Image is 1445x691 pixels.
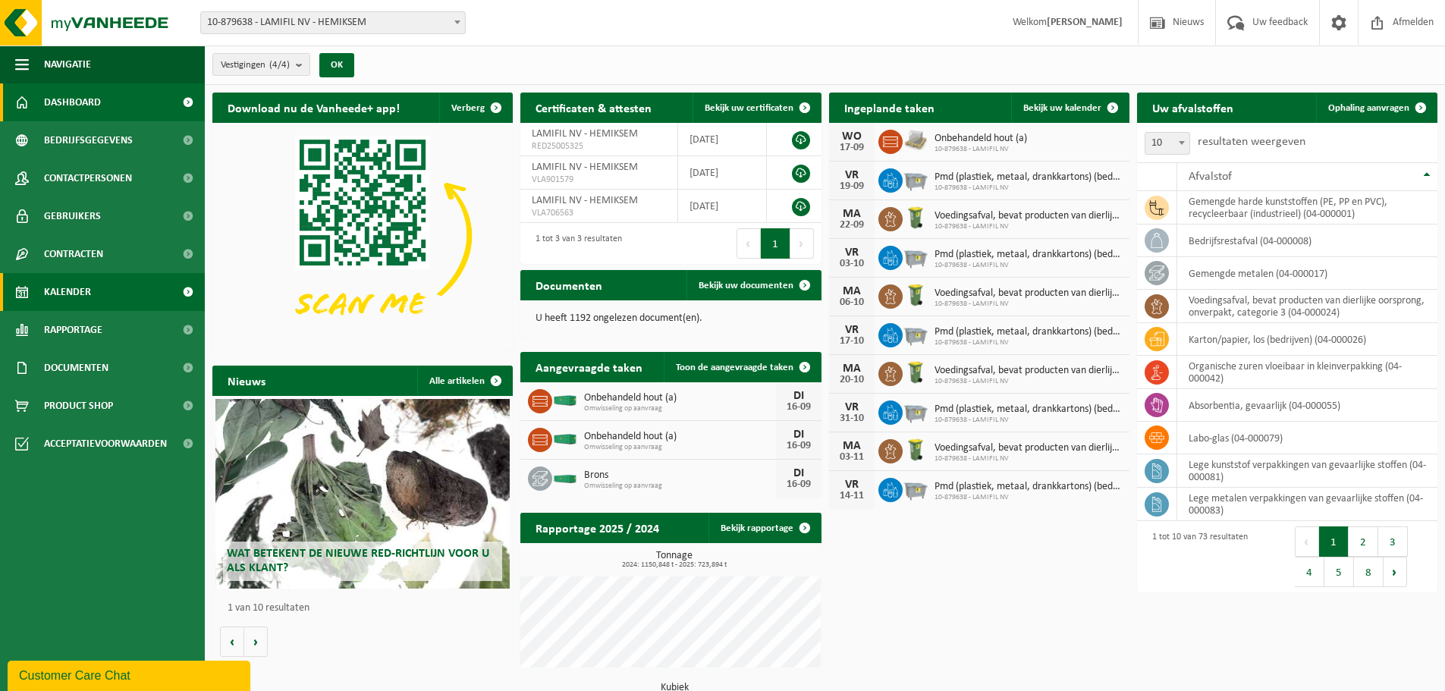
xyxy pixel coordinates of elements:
[536,313,806,324] p: U heeft 1192 ongelezen document(en).
[784,390,814,402] div: DI
[837,130,867,143] div: WO
[532,128,638,140] span: LAMIFIL NV - HEMIKSEM
[532,207,665,219] span: VLA706563
[44,121,133,159] span: Bedrijfsgegevens
[790,228,814,259] button: Next
[44,387,113,425] span: Product Shop
[699,281,793,291] span: Bekijk uw documenten
[935,261,1122,270] span: 10-879638 - LAMIFIL NV
[686,270,820,300] a: Bekijk uw documenten
[1177,225,1437,257] td: bedrijfsrestafval (04-000008)
[1295,557,1324,587] button: 4
[552,470,578,484] img: HK-XC-20-GN-00
[837,401,867,413] div: VR
[584,470,775,482] span: Brons
[44,235,103,273] span: Contracten
[903,360,928,385] img: WB-0140-HPE-GN-50
[1145,525,1248,589] div: 1 tot 10 van 73 resultaten
[903,166,928,192] img: WB-2500-GAL-GY-01
[1324,557,1354,587] button: 5
[664,352,820,382] a: Toon de aangevraagde taken
[44,425,167,463] span: Acceptatievoorwaarden
[520,352,658,382] h2: Aangevraagde taken
[552,432,578,445] img: HK-XC-30-GN-00
[584,443,775,452] span: Omwisseling op aanvraag
[417,366,511,396] a: Alle artikelen
[935,287,1122,300] span: Voedingsafval, bevat producten van dierlijke oorsprong, onverpakt, categorie 3
[705,103,793,113] span: Bekijk uw certificaten
[903,321,928,347] img: WB-2500-GAL-GY-01
[44,197,101,235] span: Gebruikers
[784,441,814,451] div: 16-09
[1177,356,1437,389] td: organische zuren vloeibaar in kleinverpakking (04-000042)
[215,399,510,589] a: Wat betekent de nieuwe RED-richtlijn voor u als klant?
[784,467,814,479] div: DI
[935,184,1122,193] span: 10-879638 - LAMIFIL NV
[935,365,1122,377] span: Voedingsafval, bevat producten van dierlijke oorsprong, onverpakt, categorie 3
[528,561,821,569] span: 2024: 1150,848 t - 2025: 723,894 t
[1023,103,1101,113] span: Bekijk uw kalender
[1198,136,1305,148] label: resultaten weergeven
[935,404,1122,416] span: Pmd (plastiek, metaal, drankkartons) (bedrijven)
[269,60,290,70] count: (4/4)
[520,93,667,122] h2: Certificaten & attesten
[1177,389,1437,422] td: absorbentia, gevaarlijk (04-000055)
[837,336,867,347] div: 17-10
[903,476,928,501] img: WB-2500-GAL-GY-01
[837,220,867,231] div: 22-09
[44,349,108,387] span: Documenten
[693,93,820,123] a: Bekijk uw certificaten
[935,326,1122,338] span: Pmd (plastiek, metaal, drankkartons) (bedrijven)
[837,479,867,491] div: VR
[520,513,674,542] h2: Rapportage 2025 / 2024
[829,93,950,122] h2: Ingeplande taken
[584,404,775,413] span: Omwisseling op aanvraag
[903,282,928,308] img: WB-0140-HPE-GN-50
[200,11,466,34] span: 10-879638 - LAMIFIL NV - HEMIKSEM
[8,658,253,691] iframe: chat widget
[1189,171,1232,183] span: Afvalstof
[1177,488,1437,521] td: lege metalen verpakkingen van gevaarlijke stoffen (04-000083)
[837,247,867,259] div: VR
[903,243,928,269] img: WB-2500-GAL-GY-01
[837,491,867,501] div: 14-11
[935,171,1122,184] span: Pmd (plastiek, metaal, drankkartons) (bedrijven)
[678,156,767,190] td: [DATE]
[935,481,1122,493] span: Pmd (plastiek, metaal, drankkartons) (bedrijven)
[903,437,928,463] img: WB-0140-HPE-GN-50
[44,46,91,83] span: Navigatie
[784,479,814,490] div: 16-09
[1349,526,1378,557] button: 2
[1177,290,1437,323] td: voedingsafval, bevat producten van dierlijke oorsprong, onverpakt, categorie 3 (04-000024)
[837,285,867,297] div: MA
[935,338,1122,347] span: 10-879638 - LAMIFIL NV
[1177,422,1437,454] td: labo-glas (04-000079)
[1137,93,1249,122] h2: Uw afvalstoffen
[212,366,281,395] h2: Nieuws
[935,442,1122,454] span: Voedingsafval, bevat producten van dierlijke oorsprong, onverpakt, categorie 3
[584,431,775,443] span: Onbehandeld hout (a)
[532,162,638,173] span: LAMIFIL NV - HEMIKSEM
[1177,323,1437,356] td: karton/papier, los (bedrijven) (04-000026)
[837,181,867,192] div: 19-09
[708,513,820,543] a: Bekijk rapportage
[935,377,1122,386] span: 10-879638 - LAMIFIL NV
[1378,526,1408,557] button: 3
[837,297,867,308] div: 06-10
[1177,257,1437,290] td: gemengde metalen (04-000017)
[1295,526,1319,557] button: Previous
[678,123,767,156] td: [DATE]
[935,210,1122,222] span: Voedingsafval, bevat producten van dierlijke oorsprong, onverpakt, categorie 3
[935,493,1122,502] span: 10-879638 - LAMIFIL NV
[212,93,415,122] h2: Download nu de Vanheede+ app!
[1384,557,1407,587] button: Next
[837,413,867,424] div: 31-10
[935,222,1122,231] span: 10-879638 - LAMIFIL NV
[1328,103,1409,113] span: Ophaling aanvragen
[903,127,928,153] img: LP-PA-00000-WDN-11
[212,53,310,76] button: Vestigingen(4/4)
[837,324,867,336] div: VR
[837,375,867,385] div: 20-10
[532,140,665,152] span: RED25005325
